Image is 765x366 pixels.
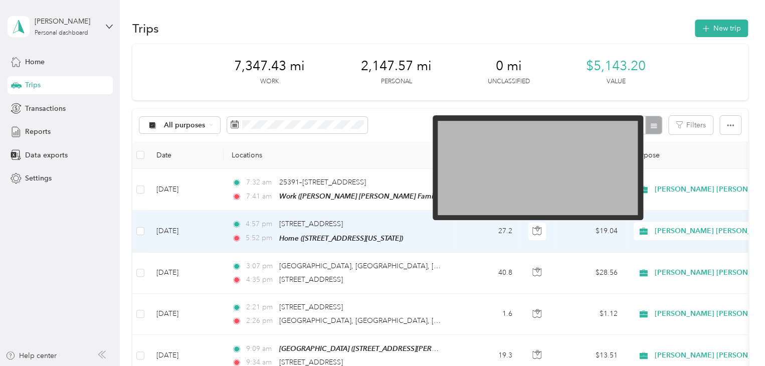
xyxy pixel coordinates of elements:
[148,294,224,335] td: [DATE]
[246,261,274,272] span: 3:07 pm
[555,294,626,335] td: $1.12
[381,77,412,86] p: Personal
[25,150,68,160] span: Data exports
[246,315,274,326] span: 2:26 pm
[555,211,626,252] td: $19.04
[25,57,45,67] span: Home
[148,211,224,252] td: [DATE]
[279,303,343,311] span: [STREET_ADDRESS]
[246,219,274,230] span: 4:57 pm
[148,169,224,211] td: [DATE]
[246,302,274,313] span: 2:21 pm
[279,275,343,284] span: [STREET_ADDRESS]
[234,58,305,74] span: 7,347.43 mi
[695,20,748,37] button: New trip
[279,344,510,353] span: [GEOGRAPHIC_DATA] ([STREET_ADDRESS][PERSON_NAME][US_STATE])
[496,58,522,74] span: 0 mi
[279,316,504,325] span: [GEOGRAPHIC_DATA], [GEOGRAPHIC_DATA], [GEOGRAPHIC_DATA]
[132,23,159,34] h1: Trips
[488,77,530,86] p: Unclassified
[224,141,454,169] th: Locations
[607,77,626,86] p: Value
[454,294,520,335] td: 1.6
[279,192,700,201] span: Work ([PERSON_NAME] [PERSON_NAME] Family Agency, Inc., [STREET_ADDRESS] , [GEOGRAPHIC_DATA], [GEO...
[25,80,41,90] span: Trips
[35,30,88,36] div: Personal dashboard
[25,103,66,114] span: Transactions
[148,141,224,169] th: Date
[246,191,274,202] span: 7:41 am
[279,234,403,242] span: Home ([STREET_ADDRESS][US_STATE])
[454,211,520,252] td: 27.2
[260,77,279,86] p: Work
[279,178,366,187] span: 25391–[STREET_ADDRESS]
[669,116,713,134] button: Filters
[555,253,626,294] td: $28.56
[148,253,224,294] td: [DATE]
[279,220,343,228] span: [STREET_ADDRESS]
[25,126,51,137] span: Reports
[246,233,274,244] span: 5:52 pm
[35,16,97,27] div: [PERSON_NAME]
[279,262,504,270] span: [GEOGRAPHIC_DATA], [GEOGRAPHIC_DATA], [GEOGRAPHIC_DATA]
[246,177,274,188] span: 7:32 am
[454,253,520,294] td: 40.8
[438,121,638,215] img: minimap
[586,58,646,74] span: $5,143.20
[6,350,57,361] button: Help center
[164,122,206,129] span: All purposes
[246,274,274,285] span: 4:35 pm
[709,310,765,366] iframe: Everlance-gr Chat Button Frame
[361,58,432,74] span: 2,147.57 mi
[246,343,274,354] span: 9:09 am
[25,173,52,184] span: Settings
